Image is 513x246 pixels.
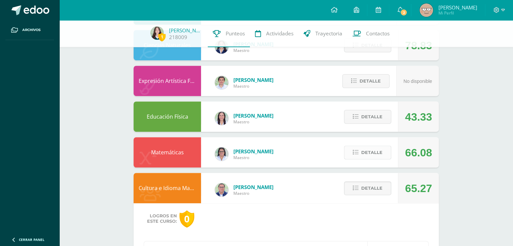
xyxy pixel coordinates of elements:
[360,75,381,87] span: Detalle
[233,76,274,83] span: [PERSON_NAME]
[420,3,433,17] img: e7ab92a13cc743915a9130772d0f6925.png
[179,210,194,227] div: 0
[361,182,382,194] span: Detalle
[405,137,432,168] div: 66.08
[233,184,274,190] span: [PERSON_NAME]
[250,20,298,47] a: Actividades
[366,30,390,37] span: Contactos
[361,111,382,123] span: Detalle
[405,173,432,204] div: 65.27
[233,190,274,196] span: Maestro
[342,74,390,88] button: Detalle
[344,146,391,159] button: Detalle
[405,102,432,132] div: 43.33
[169,27,203,34] a: [PERSON_NAME]
[403,79,432,84] span: No disponible
[298,20,347,47] a: Trayectoria
[233,148,274,155] span: [PERSON_NAME]
[22,27,40,33] span: Archivos
[5,20,54,40] a: Archivos
[347,20,395,47] a: Contactos
[266,30,293,37] span: Actividades
[208,20,250,47] a: Punteos
[150,26,164,40] img: bbc97aa536b1564f002ee6afb527b670.png
[233,155,274,160] span: Maestro
[233,112,274,119] span: [PERSON_NAME]
[438,4,477,11] span: [PERSON_NAME]
[233,83,274,89] span: Maestro
[134,173,201,203] div: Cultura e Idioma Maya, Garífuna o Xinka
[215,183,228,196] img: c1c1b07ef08c5b34f56a5eb7b3c08b85.png
[19,237,45,242] span: Cerrar panel
[134,137,201,167] div: Matemáticas
[438,10,477,16] span: Mi Perfil
[134,101,201,132] div: Educación Física
[400,9,407,16] span: 2
[147,213,177,224] span: Logros en este curso:
[158,33,166,41] span: 1
[215,112,228,125] img: f77eda19ab9d4901e6803b4611072024.png
[169,34,187,41] a: 218009
[344,181,391,195] button: Detalle
[215,147,228,161] img: 341d98b4af7301a051bfb6365f8299c3.png
[315,30,342,37] span: Trayectoria
[233,119,274,125] span: Maestro
[344,110,391,124] button: Detalle
[233,48,274,53] span: Maestro
[134,66,201,96] div: Expresión Artística FORMACIÓN MUSICAL
[361,146,382,159] span: Detalle
[226,30,245,37] span: Punteos
[215,76,228,89] img: 8e3dba6cfc057293c5db5c78f6d0205d.png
